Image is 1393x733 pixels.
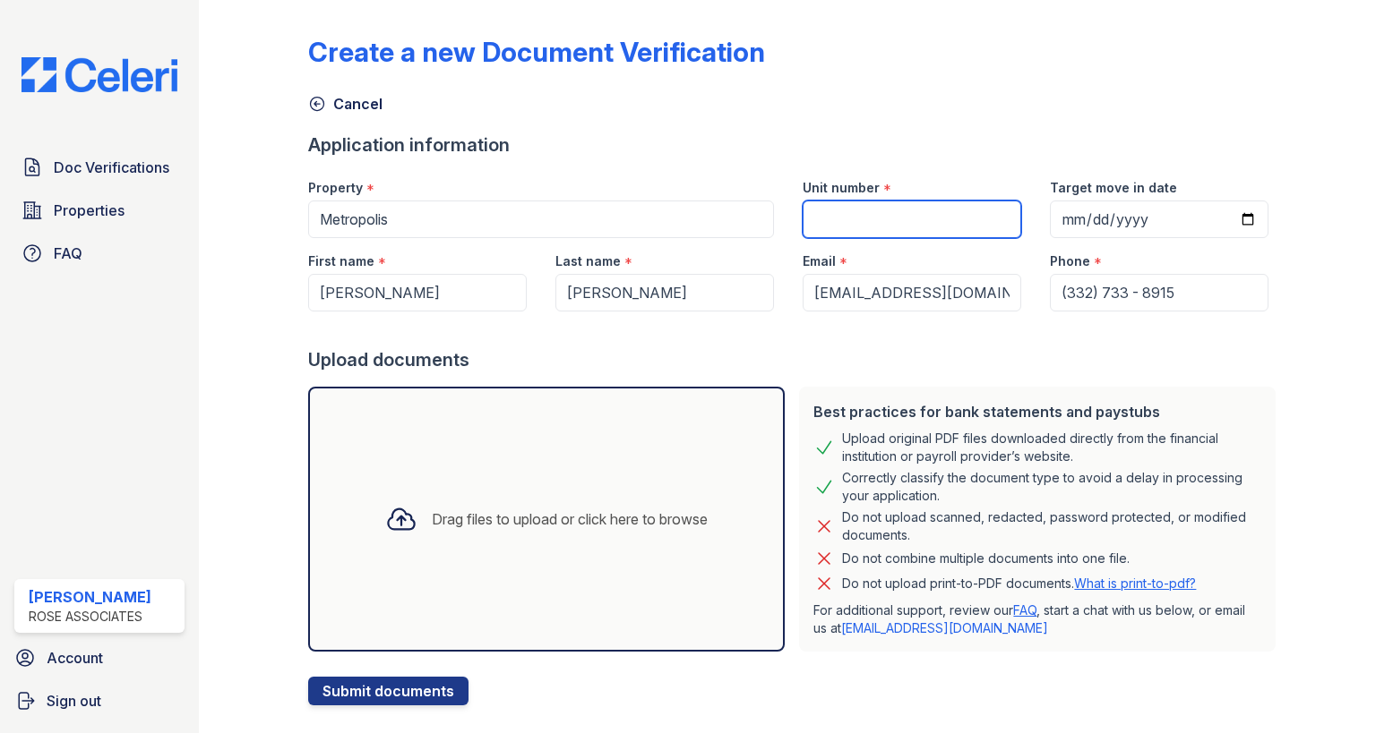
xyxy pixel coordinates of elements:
[14,192,185,228] a: Properties
[47,690,101,712] span: Sign out
[308,179,363,197] label: Property
[47,647,103,669] span: Account
[813,601,1261,637] p: For additional support, review our , start a chat with us below, or email us at
[1050,179,1177,197] label: Target move in date
[803,179,880,197] label: Unit number
[308,252,374,270] label: First name
[308,347,1283,372] div: Upload documents
[308,36,765,68] div: Create a new Document Verification
[29,608,151,626] div: Rose Associates
[842,469,1261,505] div: Correctly classify the document type to avoid a delay in processing your application.
[1013,602,1036,618] a: FAQ
[54,243,82,264] span: FAQ
[432,508,708,530] div: Drag files to upload or click here to browse
[7,683,192,719] a: Sign out
[842,430,1261,465] div: Upload original PDF files downloaded directly from the financial institution or payroll provider’...
[29,586,151,608] div: [PERSON_NAME]
[14,149,185,185] a: Doc Verifications
[803,252,836,270] label: Email
[842,508,1261,544] div: Do not upload scanned, redacted, password protected, or modified documents.
[1050,252,1090,270] label: Phone
[54,200,125,221] span: Properties
[54,157,169,178] span: Doc Verifications
[7,640,192,676] a: Account
[1074,575,1196,591] a: What is print-to-pdf?
[308,93,383,115] a: Cancel
[308,677,469,705] button: Submit documents
[841,620,1048,635] a: [EMAIL_ADDRESS][DOMAIN_NAME]
[555,252,621,270] label: Last name
[7,57,192,92] img: CE_Logo_Blue-a8612792a0a2168367f1c8372b55b34899dd931a85d93a1a3d3e32e68fde9ad4.png
[842,575,1196,592] p: Do not upload print-to-PDF documents.
[842,548,1130,569] div: Do not combine multiple documents into one file.
[813,401,1261,422] div: Best practices for bank statements and paystubs
[308,132,1283,158] div: Application information
[14,235,185,271] a: FAQ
